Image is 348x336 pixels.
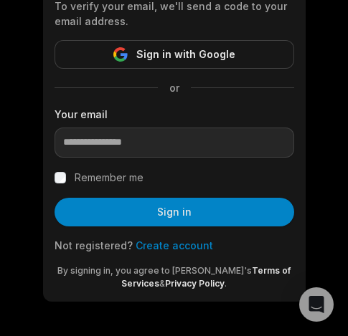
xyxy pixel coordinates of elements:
span: By signing in, you agree to [PERSON_NAME]'s [57,265,252,276]
span: & [159,278,165,289]
button: Sign in with Google [55,40,294,69]
span: Sign in with Google [136,46,235,63]
div: Open Intercom Messenger [299,287,334,322]
label: Your email [55,107,294,122]
span: or [158,80,191,95]
span: . [225,278,227,289]
a: Privacy Policy [165,278,225,289]
a: Create account [136,239,213,251]
label: Remember me [75,169,144,186]
a: Terms of Services [121,265,291,289]
button: Sign in [55,198,294,226]
span: Not registered? [55,239,133,251]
